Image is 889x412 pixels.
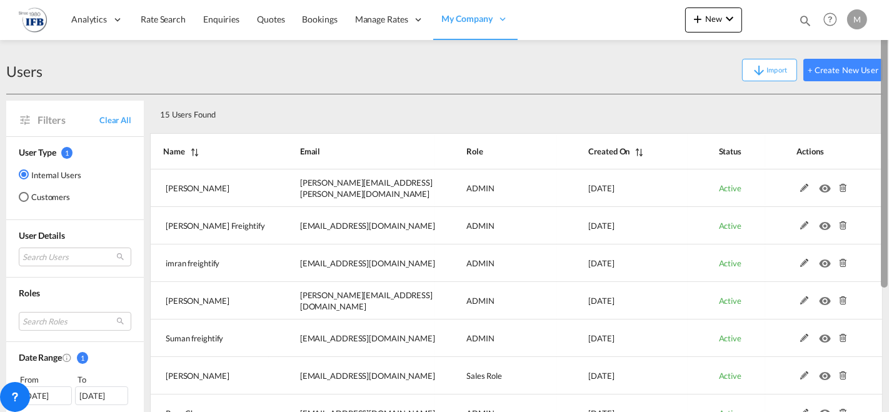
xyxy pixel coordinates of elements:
[557,357,687,394] td: 2024-10-22
[19,191,81,203] md-radio-button: Customers
[77,352,88,364] span: 1
[435,169,557,207] td: ADMIN
[466,258,495,268] span: ADMIN
[203,14,239,24] span: Enquiries
[751,63,766,78] md-icon: icon-arrow-down
[166,183,229,193] span: [PERSON_NAME]
[557,244,687,282] td: 2025-03-10
[557,207,687,244] td: 2025-04-02
[719,333,741,343] span: Active
[19,386,72,405] div: [DATE]
[150,133,269,169] th: Name
[269,282,435,319] td: amalraj.a@freightify.com
[300,221,435,231] span: [EMAIL_ADDRESS][DOMAIN_NAME]
[435,244,557,282] td: ADMIN
[6,61,43,81] div: Users
[588,296,614,306] span: [DATE]
[38,113,99,127] span: Filters
[77,373,132,386] div: To
[269,319,435,357] td: suman.s@freightify.com
[166,221,265,231] span: [PERSON_NAME] Freightify
[435,282,557,319] td: ADMIN
[765,133,883,169] th: Actions
[166,371,229,381] span: [PERSON_NAME]
[819,256,835,264] md-icon: icon-eye
[819,368,835,377] md-icon: icon-eye
[819,293,835,302] md-icon: icon-eye
[75,386,128,405] div: [DATE]
[442,13,493,25] span: My Company
[722,11,737,26] md-icon: icon-chevron-down
[690,14,737,24] span: New
[819,331,835,339] md-icon: icon-eye
[588,221,614,231] span: [DATE]
[798,14,812,28] md-icon: icon-magnify
[847,9,867,29] div: M
[269,133,435,169] th: Email
[150,169,269,207] td: Saranya K
[466,296,495,306] span: ADMIN
[435,357,557,394] td: Sales Role
[719,258,741,268] span: Active
[466,333,495,343] span: ADMIN
[166,296,229,306] span: [PERSON_NAME]
[19,352,62,363] span: Date Range
[300,290,433,311] span: [PERSON_NAME][EMAIL_ADDRESS][DOMAIN_NAME]
[19,373,74,386] div: From
[435,133,557,169] th: Role
[690,11,705,26] md-icon: icon-plus 400-fg
[819,218,835,227] md-icon: icon-eye
[557,133,687,169] th: Created On
[166,333,223,343] span: Suman freightify
[719,183,741,193] span: Active
[19,373,131,404] span: From To [DATE][DATE]
[269,244,435,282] td: imran.khan@freightfy.com
[150,207,269,244] td: Alwin Freightify
[557,282,687,319] td: 2025-01-13
[19,230,65,241] span: User Details
[685,8,742,33] button: icon-plus 400-fgNewicon-chevron-down
[588,183,614,193] span: [DATE]
[269,357,435,394] td: sabina.wilczewska@ifb-poland.pl
[719,371,741,381] span: Active
[719,221,741,231] span: Active
[820,9,841,30] span: Help
[150,357,269,394] td: Sabina Wilczewska
[150,282,269,319] td: amal raj
[19,147,56,158] span: User Type
[798,14,812,33] div: icon-magnify
[557,169,687,207] td: 2025-04-10
[819,181,835,189] md-icon: icon-eye
[19,288,40,298] span: Roles
[557,319,687,357] td: 2025-01-13
[742,59,797,81] button: icon-arrow-downImport
[466,371,502,381] span: Sales Role
[435,319,557,357] td: ADMIN
[300,258,435,268] span: [EMAIL_ADDRESS][DOMAIN_NAME]
[62,353,72,363] md-icon: Created On
[19,168,81,181] md-radio-button: Internal Users
[303,14,338,24] span: Bookings
[61,147,73,159] span: 1
[71,13,107,26] span: Analytics
[155,99,805,125] div: 15 Users Found
[588,371,614,381] span: [DATE]
[166,258,219,268] span: imran freightify
[300,371,435,381] span: [EMAIL_ADDRESS][DOMAIN_NAME]
[150,319,269,357] td: Suman freightify
[466,183,495,193] span: ADMIN
[269,207,435,244] td: alwinregan.a@freightfy.com
[141,14,186,24] span: Rate Search
[688,133,766,169] th: Status
[19,6,47,34] img: 2b726980256c11eeaa87296e05903fd5.png
[466,221,495,231] span: ADMIN
[803,59,883,81] button: + Create New User
[435,207,557,244] td: ADMIN
[719,296,741,306] span: Active
[820,9,847,31] div: Help
[257,14,284,24] span: Quotes
[588,258,614,268] span: [DATE]
[150,244,269,282] td: imran freightify
[588,333,614,343] span: [DATE]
